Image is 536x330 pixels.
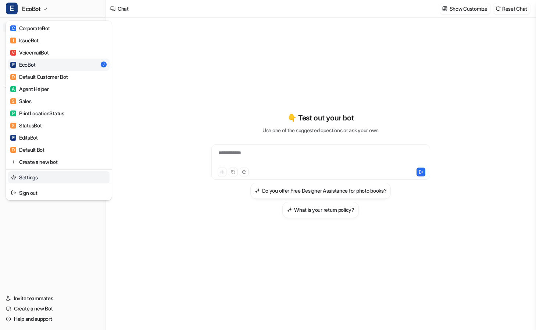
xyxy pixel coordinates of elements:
div: PrintLocationStatus [10,109,64,117]
div: VoicemailBot [10,49,49,56]
span: D [10,147,16,153]
div: Default Bot [10,146,44,154]
img: reset [11,173,16,181]
img: reset [11,158,16,166]
span: E [10,62,16,68]
span: C [10,25,16,31]
div: EEcoBot [6,21,112,200]
span: S [10,123,16,129]
div: EditsBot [10,134,38,141]
div: StatusBot [10,122,42,129]
div: EcoBot [10,61,35,69]
div: CorporateBot [10,24,50,32]
span: S [10,98,16,104]
img: reset [11,189,16,197]
div: Default Customer Bot [10,73,68,81]
span: I [10,38,16,43]
span: EcoBot [22,4,41,14]
span: E [6,3,18,14]
span: A [10,86,16,92]
span: P [10,110,16,116]
a: Create a new bot [8,156,110,168]
div: Agent Helper [10,85,49,93]
span: E [10,135,16,141]
a: Settings [8,171,110,183]
div: IssueBot [10,36,39,44]
span: V [10,50,16,56]
span: D [10,74,16,80]
a: Sign out [8,187,110,199]
div: Sales [10,97,32,105]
